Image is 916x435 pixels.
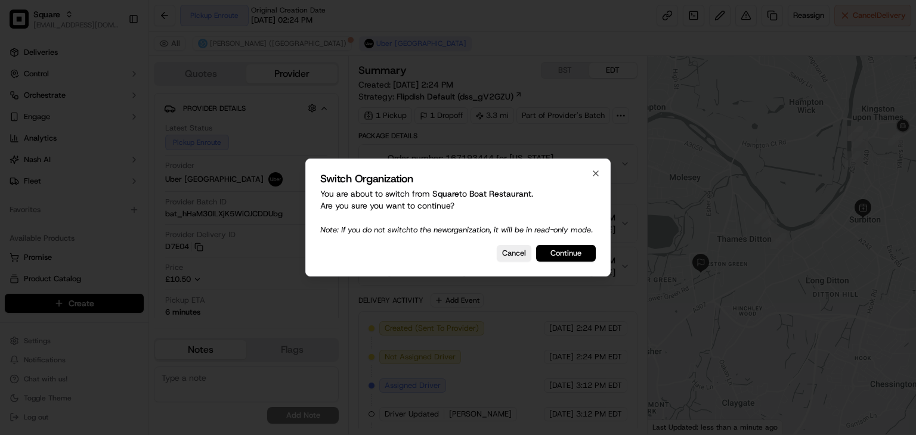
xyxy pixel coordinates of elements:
[536,245,596,262] button: Continue
[320,173,596,184] h2: Switch Organization
[320,188,596,235] p: You are about to switch from to . Are you sure you want to continue?
[497,245,531,262] button: Cancel
[119,42,144,51] span: Pylon
[469,188,531,199] span: Boat Restaurant
[320,225,593,235] span: Note: If you do not switch to the new organization, it will be in read-only mode.
[84,41,144,51] a: Powered byPylon
[432,188,459,199] span: Square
